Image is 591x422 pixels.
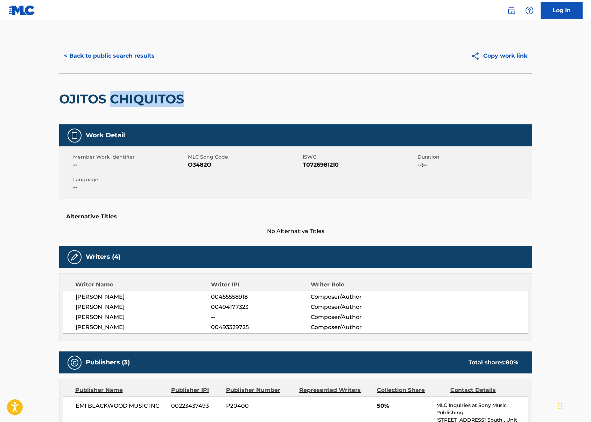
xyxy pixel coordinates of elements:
h5: Writers (4) [86,253,120,261]
img: MLC Logo [8,5,35,15]
img: Work Detail [70,131,79,140]
span: [PERSON_NAME] [76,303,211,311]
h5: Alternative Titles [66,213,525,220]
span: Composer/Author [311,323,401,332]
span: [PERSON_NAME] [76,313,211,321]
span: 80 % [506,359,518,366]
iframe: Chat Widget [556,388,591,422]
span: ISWC [303,153,416,161]
div: Collection Share [377,386,445,394]
span: 00494177323 [211,303,310,311]
img: search [507,6,515,15]
h2: OJITOS CHIQUITOS [59,91,188,107]
img: Copy work link [471,52,483,60]
span: --:-- [417,161,530,169]
span: -- [211,313,310,321]
a: Public Search [504,3,518,17]
span: 00223437493 [171,402,221,410]
span: P20400 [226,402,294,410]
div: Writer Name [75,281,211,289]
img: Writers [70,253,79,261]
h5: Publishers (3) [86,358,130,366]
div: Writer Role [311,281,401,289]
span: [PERSON_NAME] [76,323,211,332]
span: Composer/Author [311,303,401,311]
span: Language [73,176,186,183]
span: Composer/Author [311,313,401,321]
div: Publisher Number [226,386,294,394]
div: Help [522,3,536,17]
div: Drag [558,395,562,416]
span: MLC Song Code [188,153,301,161]
h5: Work Detail [86,131,125,139]
span: Duration [417,153,530,161]
p: MLC Inquiries at Sony Music Publishing [436,402,528,416]
span: No Alternative Titles [59,227,532,235]
span: [PERSON_NAME] [76,293,211,301]
span: Member Work Identifier [73,153,186,161]
span: -- [73,161,186,169]
img: help [525,6,534,15]
span: O3482O [188,161,301,169]
span: EMI BLACKWOOD MUSIC INC [76,402,166,410]
span: -- [73,183,186,192]
div: Total shares: [469,358,518,367]
div: Publisher Name [75,386,166,394]
a: Log In [541,2,583,19]
span: 00493329725 [211,323,310,332]
span: 00455558918 [211,293,310,301]
img: Publishers [70,358,79,367]
span: 50% [377,402,431,410]
button: < Back to public search results [59,47,160,65]
div: Writer IPI [211,281,311,289]
div: Represented Writers [299,386,372,394]
div: Publisher IPI [171,386,221,394]
span: T0726981210 [303,161,416,169]
div: Contact Details [450,386,518,394]
span: Composer/Author [311,293,401,301]
button: Copy work link [466,47,532,65]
